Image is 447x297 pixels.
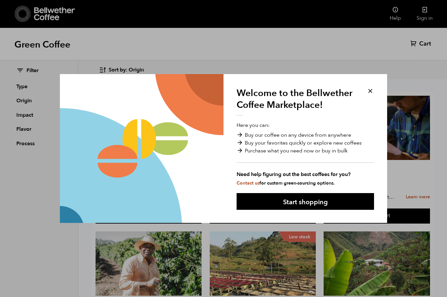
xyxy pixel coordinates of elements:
strong: Need help figuring out the best coffees for you? [237,170,374,178]
button: Start shopping [237,193,374,210]
li: Buy our coffee on any device from anywhere [237,131,374,139]
small: for custom green-sourcing options. [237,180,335,186]
li: Buy your favorites quickly or explore new coffees [237,139,374,147]
a: Contact us [237,180,259,186]
p: Here you can: [237,121,374,186]
li: Purchase what you need now or buy in bulk [237,147,374,155]
h1: Welcome to the Bellwether Coffee Marketplace! [237,87,358,116]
